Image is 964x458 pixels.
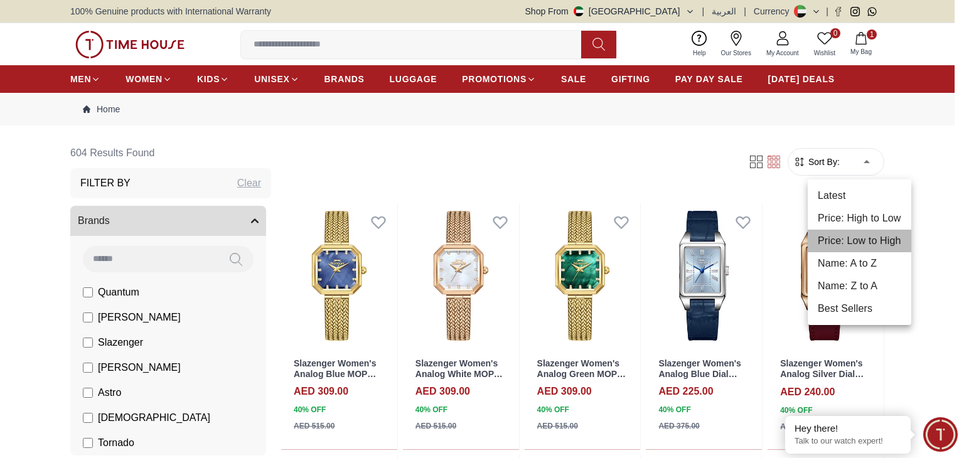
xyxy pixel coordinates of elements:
li: Price: Low to High [808,230,911,252]
div: Chat Widget [923,417,958,452]
p: Talk to our watch expert! [795,436,901,447]
div: Hey there! [795,422,901,435]
li: Latest [808,184,911,207]
li: Name: Z to A [808,275,911,297]
li: Name: A to Z [808,252,911,275]
li: Best Sellers [808,297,911,320]
li: Price: High to Low [808,207,911,230]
